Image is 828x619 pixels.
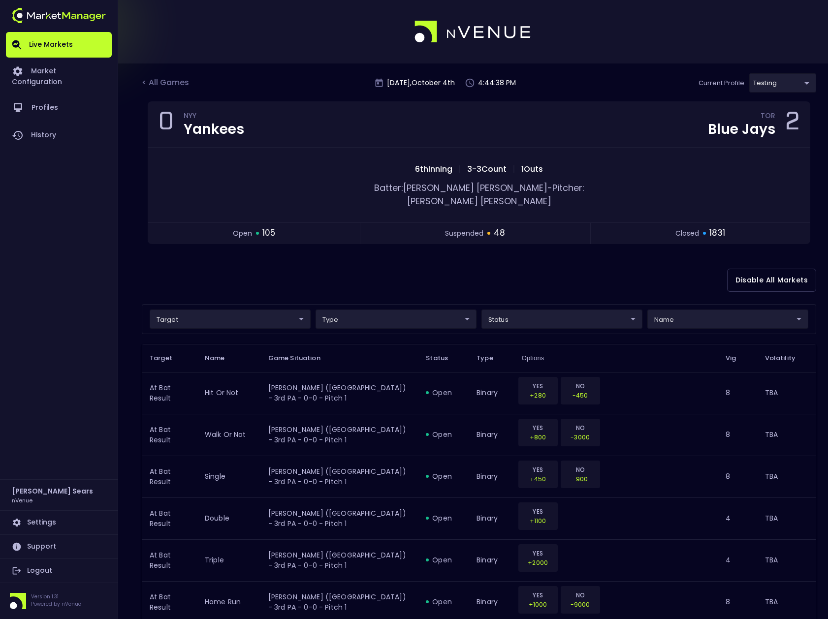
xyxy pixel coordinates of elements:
div: target [150,309,311,329]
span: Status [426,354,461,363]
td: At Bat Result [142,414,197,456]
td: TBA [757,372,816,414]
td: [PERSON_NAME] ([GEOGRAPHIC_DATA]) - 3rd PA - 0-0 - Pitch 1 [260,539,418,581]
span: suspended [445,228,483,239]
div: Yankees [184,123,244,136]
div: target [647,309,808,329]
span: 6th Inning [412,163,455,175]
span: 1831 [709,227,725,240]
div: open [426,388,461,398]
td: TBA [757,414,816,456]
td: binary [469,414,514,456]
div: open [426,555,461,565]
p: -9000 [567,600,594,609]
div: open [426,430,461,439]
div: target [749,73,816,93]
p: +800 [525,433,551,442]
div: Blue Jays [708,123,775,136]
span: | [510,163,518,175]
td: 4 [718,539,757,581]
span: Game Situation [268,354,333,363]
a: Settings [6,511,112,534]
p: +1000 [525,600,551,609]
td: At Bat Result [142,539,197,581]
button: Disable All Markets [727,269,816,292]
p: Version 1.31 [31,593,81,600]
span: Name [205,354,238,363]
p: -3000 [567,433,594,442]
p: Powered by nVenue [31,600,81,608]
td: [PERSON_NAME] ([GEOGRAPHIC_DATA]) - 3rd PA - 0-0 - Pitch 1 [260,497,418,539]
p: NO [567,590,594,600]
td: [PERSON_NAME] ([GEOGRAPHIC_DATA]) - 3rd PA - 0-0 - Pitch 1 [260,414,418,456]
span: Volatility [765,354,808,363]
span: 3 - 3 Count [464,163,510,175]
td: 8 [718,456,757,497]
p: +450 [525,474,551,484]
div: open [426,471,461,481]
td: At Bat Result [142,497,197,539]
h3: nVenue [12,496,32,504]
a: Live Markets [6,32,112,58]
img: logo [414,21,532,43]
p: YES [525,549,551,558]
p: YES [525,507,551,516]
td: double [197,497,260,539]
p: [DATE] , October 4 th [387,78,455,88]
td: [PERSON_NAME] ([GEOGRAPHIC_DATA]) - 3rd PA - 0-0 - Pitch 1 [260,456,418,497]
td: 4 [718,497,757,539]
div: NYY [184,113,244,121]
p: YES [525,423,551,433]
div: open [426,513,461,523]
span: - [547,182,552,194]
p: NO [567,465,594,474]
span: Vig [726,354,749,363]
p: YES [525,465,551,474]
td: binary [469,372,514,414]
p: +2000 [525,558,551,567]
a: History [6,122,112,149]
p: 4:44:38 PM [478,78,516,88]
td: TBA [757,497,816,539]
a: Logout [6,559,112,583]
p: -900 [567,474,594,484]
h2: [PERSON_NAME] Sears [12,486,93,496]
p: +1100 [525,516,551,526]
div: open [426,597,461,607]
span: Batter: [PERSON_NAME] [PERSON_NAME] [374,182,547,194]
td: At Bat Result [142,372,197,414]
p: YES [525,590,551,600]
span: 1 Outs [518,163,546,175]
p: +280 [525,391,551,400]
td: TBA [757,539,816,581]
span: 48 [494,227,505,240]
div: 2 [785,110,800,139]
p: NO [567,381,594,391]
span: closed [675,228,699,239]
span: Type [477,354,506,363]
span: open [233,228,252,239]
td: 8 [718,414,757,456]
div: Version 1.31Powered by nVenue [6,593,112,609]
td: binary [469,497,514,539]
a: Support [6,535,112,558]
td: walk or not [197,414,260,456]
td: hit or not [197,372,260,414]
a: Profiles [6,94,112,122]
span: Target [150,354,185,363]
td: TBA [757,456,816,497]
td: binary [469,539,514,581]
span: 105 [262,227,275,240]
span: | [455,163,464,175]
div: 0 [158,110,174,139]
a: Market Configuration [6,58,112,94]
p: NO [567,423,594,433]
td: 8 [718,372,757,414]
div: < All Games [142,77,191,90]
img: logo [12,8,106,23]
td: binary [469,456,514,497]
div: TOR [761,113,775,121]
td: triple [197,539,260,581]
p: YES [525,381,551,391]
td: single [197,456,260,497]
